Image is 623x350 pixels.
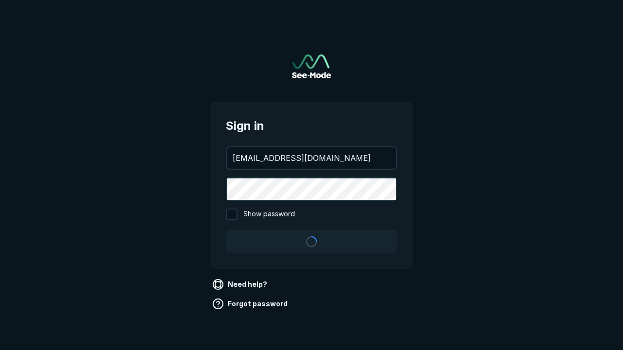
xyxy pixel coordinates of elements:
a: Go to sign in [292,54,331,78]
span: Sign in [226,117,397,135]
img: See-Mode Logo [292,54,331,78]
input: your@email.com [227,147,396,169]
a: Need help? [210,277,271,292]
span: Show password [243,209,295,220]
a: Forgot password [210,296,292,312]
